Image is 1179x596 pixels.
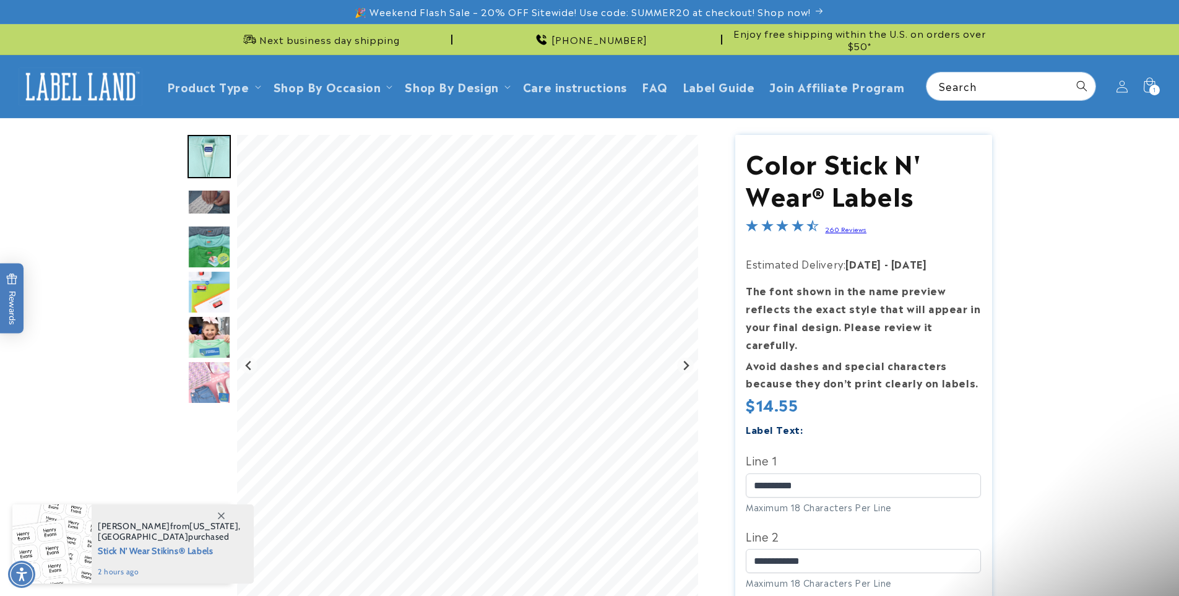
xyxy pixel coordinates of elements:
span: [PERSON_NAME] [98,520,170,532]
a: Label Guide [675,72,762,101]
a: Label Land [14,63,147,110]
span: FAQ [642,79,668,93]
img: null [188,189,231,215]
a: FAQ [634,72,675,101]
span: Join Affiliate Program [769,79,904,93]
span: Next business day shipping [259,33,400,46]
img: Color Stick N' Wear® Labels - Label Land [188,225,231,269]
a: Product Type [167,78,249,95]
summary: Shop By Design [397,72,515,101]
div: Go to slide 5 [188,270,231,314]
div: Maximum 18 Characters Per Line [746,501,981,514]
span: [PHONE_NUMBER] [551,33,647,46]
span: Enjoy free shipping within the U.S. on orders over $50* [727,27,992,51]
img: Color Stick N' Wear® Labels - Label Land [188,361,231,404]
div: Announcement [457,24,722,54]
img: Color Stick N' Wear® Labels - Label Land [188,270,231,314]
div: Announcement [727,24,992,54]
label: Line 2 [746,526,981,546]
p: Estimated Delivery: [746,255,981,273]
span: from , purchased [98,521,241,542]
a: 260 Reviews - open in a new tab [825,225,866,233]
span: 4.5-star overall rating [746,221,819,236]
strong: [DATE] [845,256,881,271]
span: Shop By Occasion [274,79,381,93]
strong: [DATE] [891,256,927,271]
span: 1 [1153,85,1156,95]
strong: Avoid dashes and special characters because they don’t print clearly on labels. [746,358,978,391]
a: Care instructions [516,72,634,101]
img: Pink stripes design stick on clothing label on the care tag of a sweatshirt [188,135,231,178]
label: Line 1 [746,450,981,470]
strong: - [884,256,889,271]
div: Announcement [188,24,452,54]
iframe: Gorgias Floating Chat [919,538,1167,584]
div: Maximum 18 Characters Per Line [746,576,981,589]
span: 2 hours ago [98,566,241,577]
iframe: Gorgias live chat conversation starters [1013,436,1167,540]
span: 🎉 Weekend Flash Sale – 20% OFF Sitewide! Use code: SUMMER20 at checkout! Shop now! [355,6,811,18]
a: Join Affiliate Program [762,72,912,101]
button: Next slide [677,357,694,374]
span: $14.55 [746,393,798,415]
div: Go to slide 6 [188,316,231,359]
a: Shop By Design [405,78,498,95]
span: [US_STATE] [189,520,238,532]
span: Care instructions [523,79,627,93]
img: Label Land [19,67,142,106]
div: Accessibility Menu [8,561,35,588]
span: Stick N' Wear Stikins® Labels [98,542,241,558]
div: Go to slide 4 [188,225,231,269]
img: Color Stick N' Wear® Labels - Label Land [188,316,231,359]
span: Rewards [6,273,18,324]
strong: The font shown in the name preview reflects the exact style that will appear in your final design... [746,283,980,351]
label: Label Text: [746,422,803,436]
summary: Shop By Occasion [266,72,398,101]
summary: Product Type [160,72,266,101]
h1: Color Stick N' Wear® Labels [746,146,981,210]
span: Label Guide [683,79,755,93]
button: Previous slide [241,357,257,374]
div: Go to slide 3 [188,180,231,223]
button: Search [1068,72,1095,100]
div: Go to slide 2 [188,135,231,178]
div: Go to slide 7 [188,361,231,404]
span: [GEOGRAPHIC_DATA] [98,531,188,542]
